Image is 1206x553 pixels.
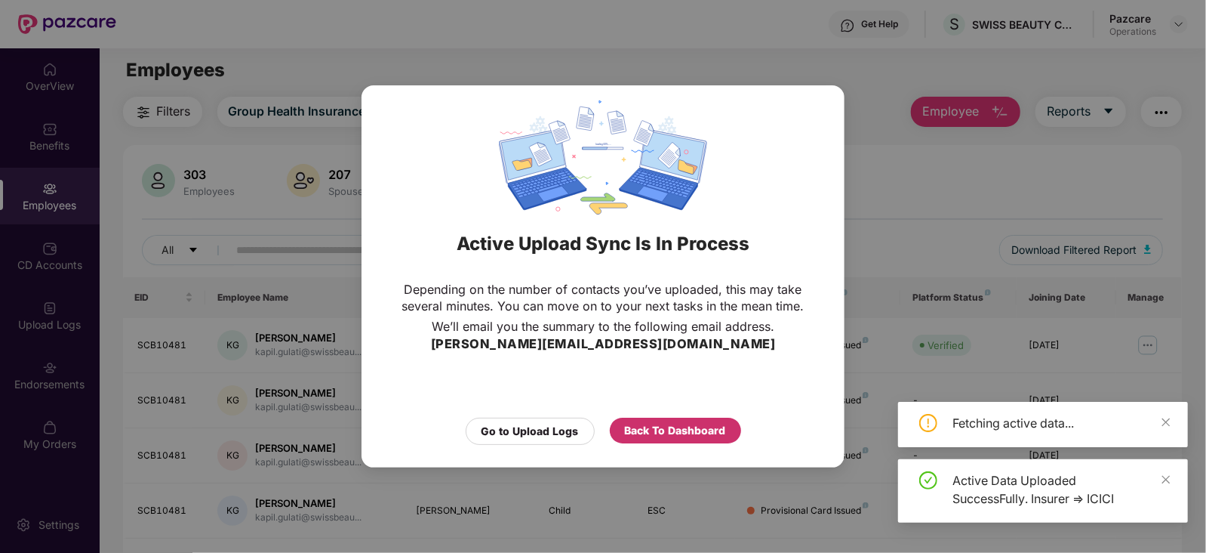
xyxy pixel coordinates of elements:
div: Fetching active data... [952,414,1170,432]
span: check-circle [919,471,937,490]
div: Go to Upload Logs [481,423,579,440]
div: Back To Dashboard [625,422,726,439]
span: close [1161,417,1171,428]
span: close [1161,474,1171,485]
div: Active Upload Sync Is In Process [380,215,826,273]
p: Depending on the number of contacts you’ve uploaded, this may take several minutes. You can move ... [392,281,814,314]
img: svg+xml;base64,PHN2ZyBpZD0iRGF0YV9zeW5jaW5nIiB4bWxucz0iaHR0cDovL3d3dy53My5vcmcvMjAwMC9zdmciIHdpZH... [499,100,707,215]
h3: [PERSON_NAME][EMAIL_ADDRESS][DOMAIN_NAME] [431,335,776,354]
div: Active Data Uploaded SuccessFully. Insurer => ICICI [952,471,1170,508]
p: We’ll email you the summary to the following email address. [432,318,774,335]
span: exclamation-circle [919,414,937,432]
